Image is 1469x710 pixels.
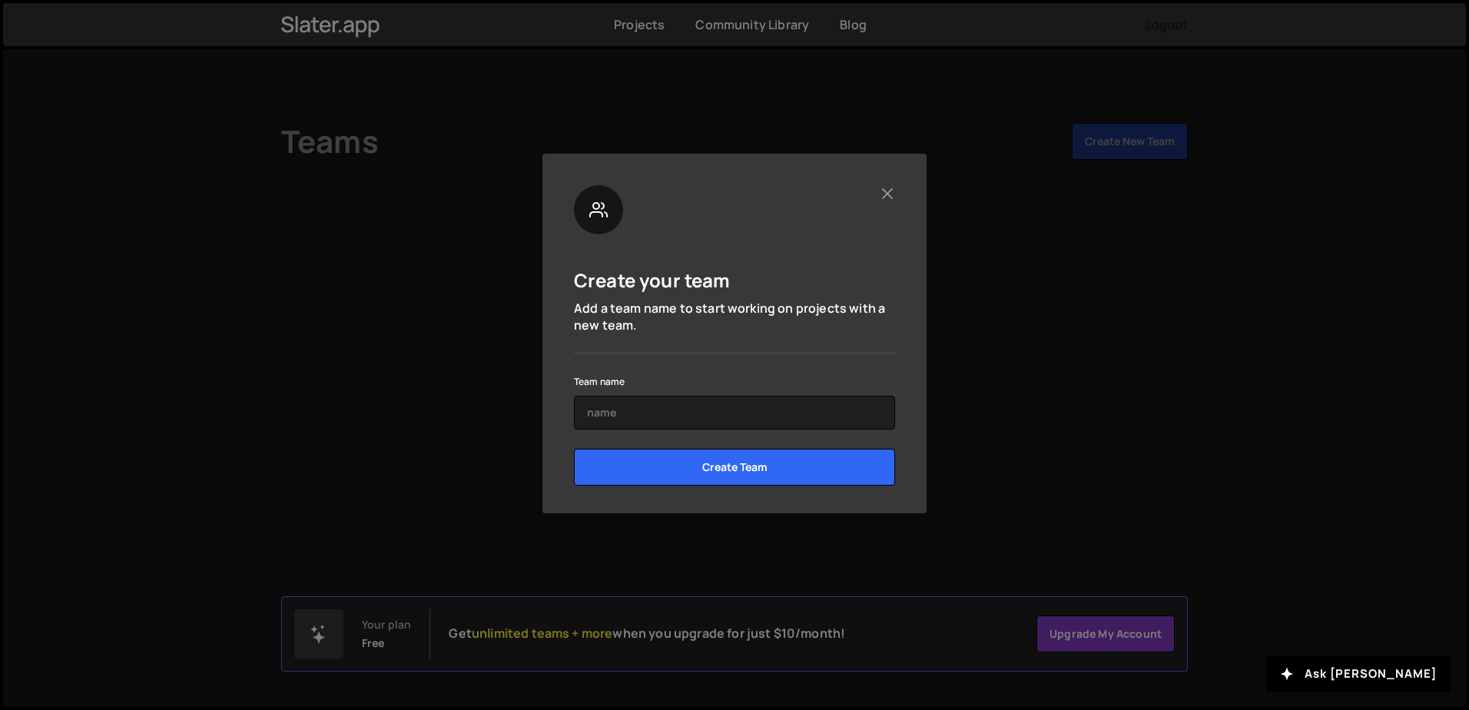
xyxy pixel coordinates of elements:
button: Ask [PERSON_NAME] [1266,656,1451,692]
label: Team name [574,374,625,390]
input: name [574,396,895,430]
button: Close [879,185,895,201]
input: Create Team [574,449,895,486]
h5: Create your team [574,268,731,292]
p: Add a team name to start working on projects with a new team. [574,300,895,334]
